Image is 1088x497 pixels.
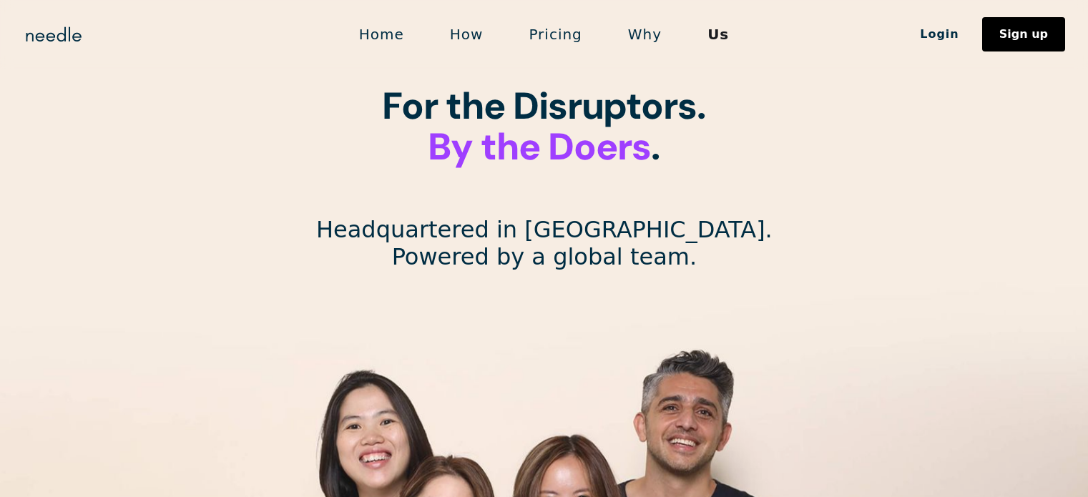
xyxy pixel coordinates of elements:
[336,19,427,49] a: Home
[897,22,982,46] a: Login
[316,216,773,271] p: Headquartered in [GEOGRAPHIC_DATA]. Powered by a global team.
[685,19,752,49] a: Us
[428,122,652,171] span: By the Doers
[605,19,685,49] a: Why
[427,19,506,49] a: How
[506,19,604,49] a: Pricing
[999,29,1048,40] div: Sign up
[382,86,705,209] h1: For the Disruptors. ‍ . ‍
[982,17,1065,51] a: Sign up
